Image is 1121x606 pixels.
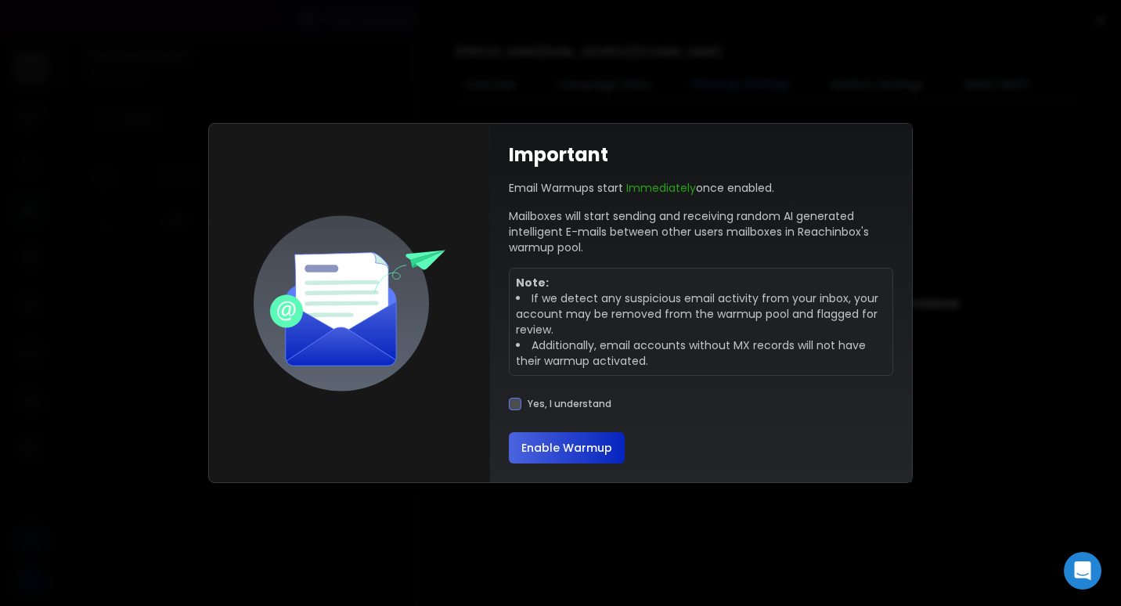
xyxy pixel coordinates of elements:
[516,275,886,290] p: Note:
[509,142,608,168] h1: Important
[528,398,611,410] label: Yes, I understand
[626,180,696,196] span: Immediately
[516,290,886,337] li: If we detect any suspicious email activity from your inbox, your account may be removed from the ...
[509,208,893,255] p: Mailboxes will start sending and receiving random AI generated intelligent E-mails between other ...
[509,432,625,464] button: Enable Warmup
[516,337,886,369] li: Additionally, email accounts without MX records will not have their warmup activated.
[509,180,774,196] p: Email Warmups start once enabled.
[1064,552,1101,590] div: Open Intercom Messenger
